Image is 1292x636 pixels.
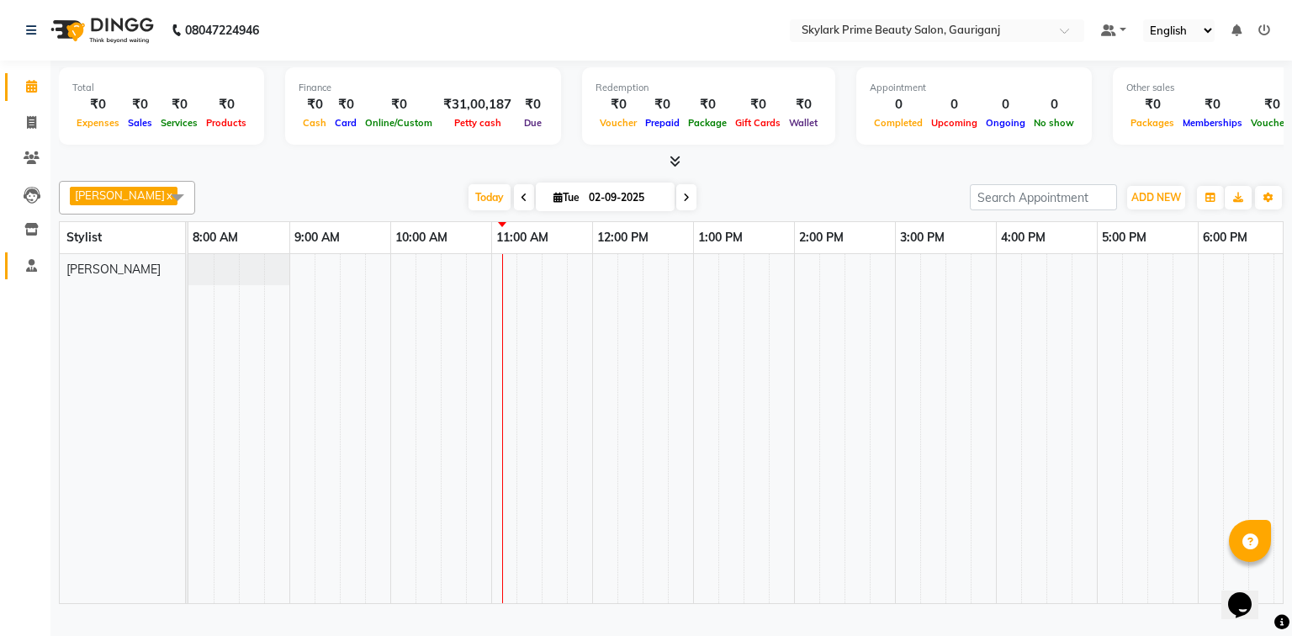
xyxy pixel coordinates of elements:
[641,95,684,114] div: ₹0
[1126,117,1178,129] span: Packages
[584,185,668,210] input: 2025-09-02
[202,117,251,129] span: Products
[290,225,344,250] a: 9:00 AM
[870,95,927,114] div: 0
[391,225,452,250] a: 10:00 AM
[72,117,124,129] span: Expenses
[331,117,361,129] span: Card
[970,184,1117,210] input: Search Appointment
[75,188,165,202] span: [PERSON_NAME]
[927,95,982,114] div: 0
[1221,569,1275,619] iframe: chat widget
[1178,95,1247,114] div: ₹0
[66,230,102,245] span: Stylist
[641,117,684,129] span: Prepaid
[492,225,553,250] a: 11:00 AM
[1098,225,1151,250] a: 5:00 PM
[43,7,158,54] img: logo
[593,225,653,250] a: 12:00 PM
[156,117,202,129] span: Services
[694,225,747,250] a: 1:00 PM
[518,95,548,114] div: ₹0
[299,95,331,114] div: ₹0
[795,225,848,250] a: 2:00 PM
[896,225,949,250] a: 3:00 PM
[1131,191,1181,204] span: ADD NEW
[731,95,785,114] div: ₹0
[469,184,511,210] span: Today
[156,95,202,114] div: ₹0
[927,117,982,129] span: Upcoming
[188,225,242,250] a: 8:00 AM
[1030,117,1078,129] span: No show
[361,95,437,114] div: ₹0
[549,191,584,204] span: Tue
[997,225,1050,250] a: 4:00 PM
[596,81,822,95] div: Redemption
[450,117,506,129] span: Petty cash
[361,117,437,129] span: Online/Custom
[684,95,731,114] div: ₹0
[1030,95,1078,114] div: 0
[1178,117,1247,129] span: Memberships
[1127,186,1185,209] button: ADD NEW
[520,117,546,129] span: Due
[870,117,927,129] span: Completed
[202,95,251,114] div: ₹0
[731,117,785,129] span: Gift Cards
[66,262,161,277] span: [PERSON_NAME]
[596,117,641,129] span: Voucher
[124,117,156,129] span: Sales
[982,117,1030,129] span: Ongoing
[1199,225,1252,250] a: 6:00 PM
[437,95,518,114] div: ₹31,00,187
[185,7,259,54] b: 08047224946
[299,81,548,95] div: Finance
[870,81,1078,95] div: Appointment
[124,95,156,114] div: ₹0
[299,117,331,129] span: Cash
[785,117,822,129] span: Wallet
[684,117,731,129] span: Package
[72,81,251,95] div: Total
[331,95,361,114] div: ₹0
[596,95,641,114] div: ₹0
[785,95,822,114] div: ₹0
[1126,95,1178,114] div: ₹0
[982,95,1030,114] div: 0
[72,95,124,114] div: ₹0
